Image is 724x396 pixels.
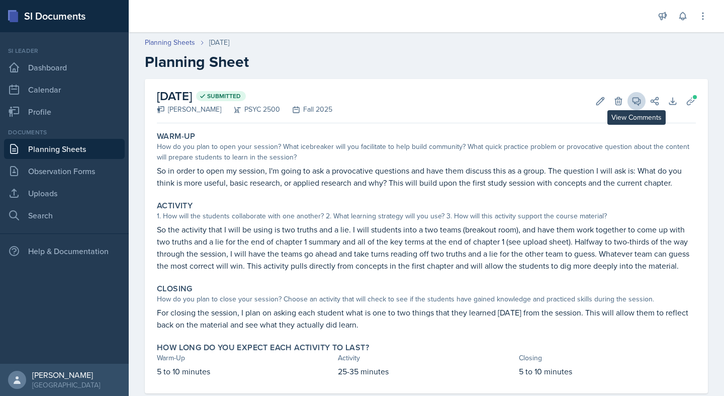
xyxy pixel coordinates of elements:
[157,104,221,115] div: [PERSON_NAME]
[157,141,696,163] div: How do you plan to open your session? What icebreaker will you facilitate to help build community...
[32,380,100,390] div: [GEOGRAPHIC_DATA]
[338,353,515,363] div: Activity
[4,57,125,77] a: Dashboard
[280,104,332,115] div: Fall 2025
[157,223,696,272] p: So the activity that I will be using is two truths and a lie. I will students into a two teams (b...
[338,365,515,377] p: 25-35 minutes
[627,92,646,110] button: View Comments
[32,370,100,380] div: [PERSON_NAME]
[4,205,125,225] a: Search
[4,46,125,55] div: Si leader
[4,161,125,181] a: Observation Forms
[4,102,125,122] a: Profile
[519,365,696,377] p: 5 to 10 minutes
[145,53,708,71] h2: Planning Sheet
[157,201,193,211] label: Activity
[209,37,229,48] div: [DATE]
[4,80,125,100] a: Calendar
[145,37,195,48] a: Planning Sheets
[157,131,196,141] label: Warm-Up
[221,104,280,115] div: PSYC 2500
[157,87,332,105] h2: [DATE]
[157,343,369,353] label: How long do you expect each activity to last?
[4,128,125,137] div: Documents
[157,353,334,363] div: Warm-Up
[4,241,125,261] div: Help & Documentation
[157,365,334,377] p: 5 to 10 minutes
[157,294,696,304] div: How do you plan to close your session? Choose an activity that will check to see if the students ...
[519,353,696,363] div: Closing
[157,284,193,294] label: Closing
[4,139,125,159] a: Planning Sheets
[157,306,696,331] p: For closing the session, I plan on asking each student what is one to two things that they learne...
[4,183,125,203] a: Uploads
[157,211,696,221] div: 1. How will the students collaborate with one another? 2. What learning strategy will you use? 3....
[207,92,241,100] span: Submitted
[157,165,696,189] p: So in order to open my session, I'm going to ask a provocative questions and have them discuss th...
